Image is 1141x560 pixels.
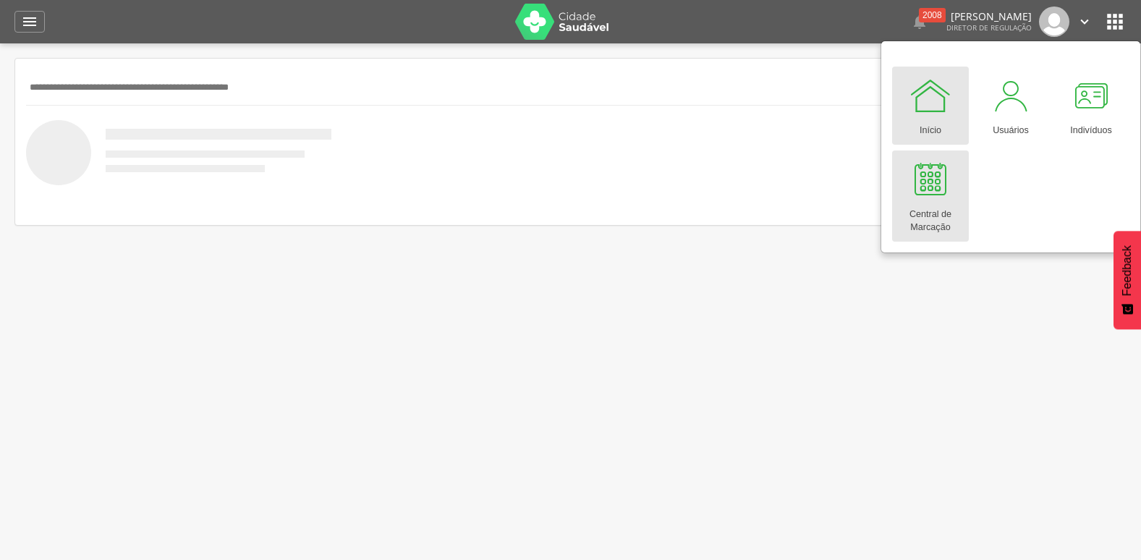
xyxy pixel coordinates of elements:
[919,8,946,22] div: 2008
[1053,67,1129,145] a: Indivíduos
[911,7,928,37] a:  2008
[892,150,969,242] a: Central de Marcação
[972,67,1049,145] a: Usuários
[946,22,1032,33] span: Diretor de regulação
[911,13,928,30] i: 
[946,12,1032,22] p: [PERSON_NAME]
[1077,14,1093,30] i: 
[1121,245,1134,296] span: Feedback
[14,11,45,33] a: 
[21,13,38,30] i: 
[1103,10,1127,33] i: 
[1077,7,1093,37] a: 
[1114,231,1141,329] button: Feedback - Mostrar pesquisa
